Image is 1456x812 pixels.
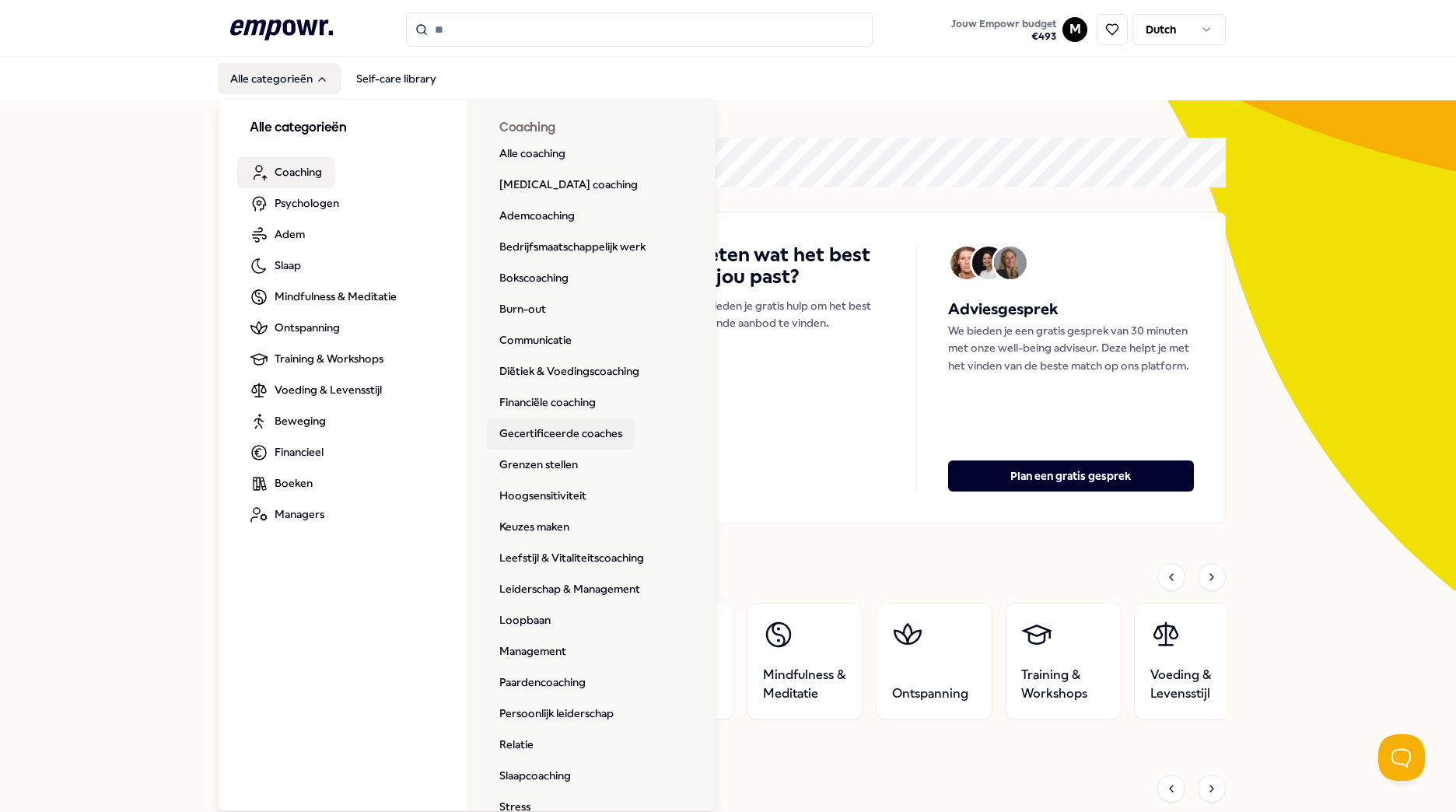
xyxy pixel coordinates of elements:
[275,506,324,523] span: Managers
[876,603,992,719] a: Ontspanning
[1150,666,1234,703] span: Voeding & Levensstijl
[275,288,397,305] span: Mindfulness & Meditatie
[218,63,341,94] button: Alle categorieën
[487,418,635,450] a: Gecertificeerde coaches
[487,605,563,636] a: Loopbaan
[237,344,396,375] a: Training & Workshops
[275,412,326,429] span: Beweging
[948,460,1194,492] button: Plan een gratis gesprek
[487,201,587,232] a: Ademcoaching
[237,406,338,437] a: Beweging
[487,450,590,481] a: Grenzen stellen
[1005,603,1122,719] a: Training & Workshops
[487,543,656,574] a: Leefstijl & Vitaliteitscoaching
[275,443,324,460] span: Financieel
[948,297,1194,322] h5: Adviesgesprek
[951,30,1056,43] span: € 493
[237,282,409,313] a: Mindfulness & Meditatie
[688,244,885,288] h4: Weten wat het best bij jou past?
[487,294,558,325] a: Burn-out
[237,313,352,344] a: Ontspanning
[344,63,449,94] a: Self-care library
[487,325,584,356] a: Communicatie
[892,684,968,703] span: Ontspanning
[406,12,873,47] input: Search for products, categories or subcategories
[950,247,983,279] img: Avatar
[237,468,325,499] a: Boeken
[487,636,579,667] a: Management
[487,263,581,294] a: Bokscoaching
[275,226,305,243] span: Adem
[237,219,317,250] a: Adem
[218,63,449,94] nav: Main
[948,15,1059,46] button: Jouw Empowr budget€493
[945,13,1062,46] a: Jouw Empowr budget€493
[994,247,1027,279] img: Avatar
[237,188,352,219] a: Psychologen
[487,761,583,792] a: Slaapcoaching
[1134,603,1251,719] a: Voeding & Levensstijl
[237,437,336,468] a: Financieel
[688,297,885,332] p: We bieden je gratis hulp om het best passende aanbod te vinden.
[487,138,578,170] a: Alle coaching
[237,250,313,282] a: Slaap
[499,118,685,138] h3: Coaching
[1378,734,1425,781] iframe: Help Scout Beacon - Open
[275,474,313,492] span: Boeken
[219,100,716,812] div: Alle categorieën
[487,667,598,698] a: Paardencoaching
[487,574,653,605] a: Leiderschap & Management
[237,157,334,188] a: Coaching
[1062,17,1087,42] button: M
[275,163,322,180] span: Coaching
[487,698,626,730] a: Persoonlijk leiderschap
[487,356,652,387] a: Diëtiek & Voedingscoaching
[487,387,608,418] a: Financiële coaching
[487,730,546,761] a: Relatie
[487,170,650,201] a: [MEDICAL_DATA] coaching
[275,319,340,336] span: Ontspanning
[275,381,382,398] span: Voeding & Levensstijl
[487,481,599,512] a: Hoogsensitiviteit
[948,322,1194,374] p: We bieden je een gratis gesprek van 30 minuten met onze well-being adviseur. Deze helpt je met he...
[237,499,337,530] a: Managers
[747,603,863,719] a: Mindfulness & Meditatie
[972,247,1005,279] img: Avatar
[951,18,1056,30] span: Jouw Empowr budget
[1021,666,1105,703] span: Training & Workshops
[250,118,436,138] h3: Alle categorieën
[487,512,582,543] a: Keuzes maken
[275,257,301,274] span: Slaap
[237,375,394,406] a: Voeding & Levensstijl
[763,666,847,703] span: Mindfulness & Meditatie
[275,350,383,367] span: Training & Workshops
[487,232,658,263] a: Bedrijfsmaatschappelijk werk
[275,194,339,212] span: Psychologen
